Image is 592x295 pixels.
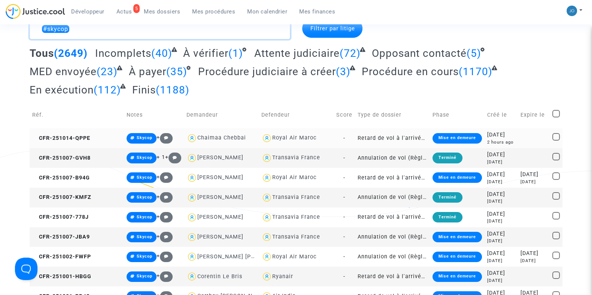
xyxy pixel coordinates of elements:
[39,44,58,49] div: Domaine
[340,47,361,59] span: (72)
[272,214,320,220] div: Transavia France
[432,232,482,242] div: Mise en demeure
[261,232,272,243] img: icon-user.svg
[183,47,228,59] span: À vérifier
[192,8,235,15] span: Mes procédures
[520,170,547,179] div: [DATE]
[487,170,515,179] div: [DATE]
[32,273,91,280] span: CFR-251001-HBGG
[487,210,515,218] div: [DATE]
[137,234,152,239] span: Skycop
[157,174,173,180] span: +
[355,208,430,227] td: Retard de vol à l'arrivée (Règlement CE n°261/2004)
[132,84,156,96] span: Finis
[110,6,138,17] a: 5Actus
[157,213,173,220] span: +
[343,253,345,260] span: -
[487,139,515,145] div: 2 hours ago
[198,65,336,78] span: Procédure judiciaire à créer
[272,234,320,240] div: Transavia France
[518,102,550,128] td: Expire le
[343,135,345,141] span: -
[32,194,91,200] span: CFR-251007-KMFZ
[432,153,462,163] div: Terminé
[157,154,165,160] span: + 1
[487,269,515,277] div: [DATE]
[32,234,90,240] span: CFR-251007-JBA9
[355,227,430,247] td: Annulation de vol (Règlement CE n°261/2004)
[157,233,173,240] span: +
[71,8,104,15] span: Développeur
[137,155,152,160] span: Skycop
[355,247,430,267] td: Annulation de vol (Règlement CE n°261/2004)
[19,19,85,25] div: Domaine: [DOMAIN_NAME]
[432,271,482,282] div: Mise en demeure
[432,192,462,203] div: Terminé
[343,194,345,200] span: -
[30,65,97,78] span: MED envoyée
[487,258,515,264] div: [DATE]
[343,214,345,220] span: -
[197,234,243,240] div: [PERSON_NAME]
[310,25,355,32] span: Filtrer par litige
[272,194,320,200] div: Transavia France
[487,159,515,165] div: [DATE]
[228,47,243,59] span: (1)
[487,151,515,159] div: [DATE]
[261,153,272,163] img: icon-user.svg
[197,135,246,141] div: Chaimaa Chebbai
[32,155,91,161] span: CFR-251007-GVH8
[261,271,272,282] img: icon-user.svg
[156,84,189,96] span: (1188)
[21,12,37,18] div: v 4.0.25
[432,133,482,144] div: Mise en demeure
[137,175,152,180] span: Skycop
[133,4,140,13] div: 5
[299,8,335,15] span: Mes finances
[95,47,151,59] span: Incomplets
[430,102,485,128] td: Phase
[343,155,345,161] span: -
[186,251,197,262] img: icon-user.svg
[137,195,152,200] span: Skycop
[186,271,197,282] img: icon-user.svg
[485,102,518,128] td: Créé le
[186,6,241,17] a: Mes procédures
[197,214,243,220] div: [PERSON_NAME]
[261,212,272,223] img: icon-user.svg
[93,44,115,49] div: Mots-clés
[355,168,430,188] td: Retard de vol à l'arrivée (Règlement CE n°261/2004)
[261,133,272,144] img: icon-user.svg
[186,212,197,223] img: icon-user.svg
[30,43,36,49] img: tab_domain_overview_orange.svg
[157,194,173,200] span: +
[487,277,515,284] div: [DATE]
[32,175,90,181] span: CFR-251007-B94G
[197,154,243,161] div: [PERSON_NAME]
[197,194,243,200] div: [PERSON_NAME]
[30,47,54,59] span: Tous
[261,172,272,183] img: icon-user.svg
[272,174,317,181] div: Royal Air Maroc
[137,135,152,140] span: Skycop
[30,84,94,96] span: En exécution
[32,135,90,141] span: CFR-251014-QPPE
[432,212,462,222] div: Terminé
[65,6,110,17] a: Développeur
[30,102,124,128] td: Réf.
[197,174,243,181] div: [PERSON_NAME]
[157,273,173,279] span: +
[137,215,152,219] span: Skycop
[272,273,293,280] div: Ryanair
[343,234,345,240] span: -
[138,6,186,17] a: Mes dossiers
[137,274,152,279] span: Skycop
[166,65,187,78] span: (35)
[32,214,89,220] span: CFR-251007-778J
[116,8,132,15] span: Actus
[254,47,340,59] span: Attente judiciaire
[520,258,547,264] div: [DATE]
[197,273,242,280] div: Corentin Le Bris
[487,198,515,205] div: [DATE]
[487,190,515,199] div: [DATE]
